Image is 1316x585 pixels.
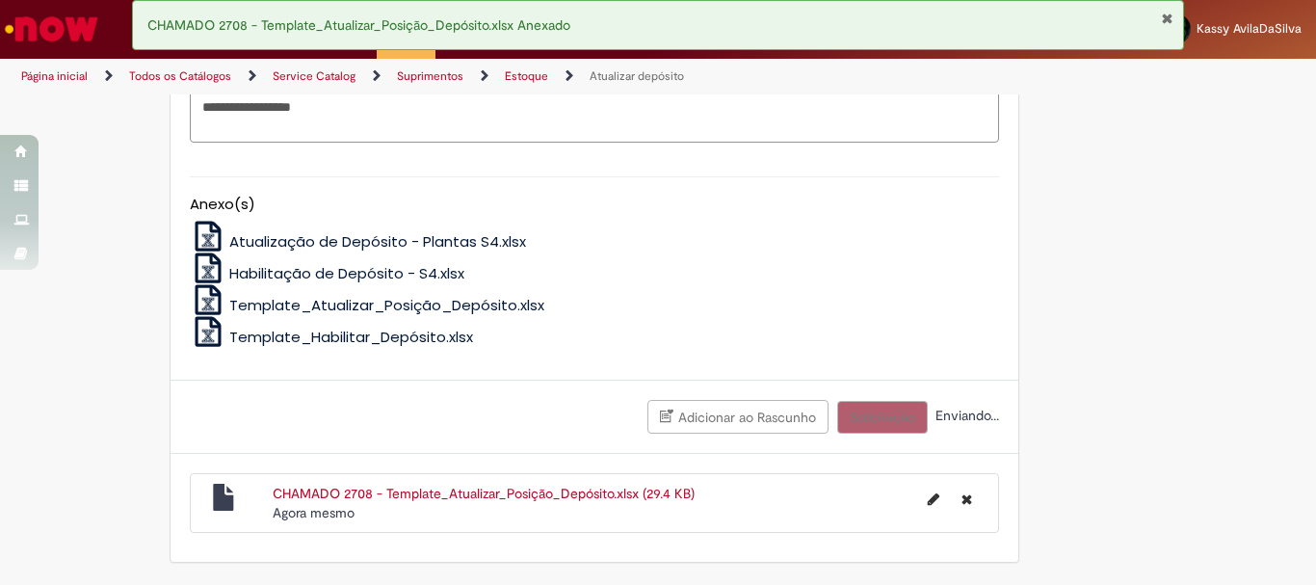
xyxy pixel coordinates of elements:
[273,485,695,502] a: CHAMADO 2708 - Template_Atualizar_Posição_Depósito.xlsx (29.4 KB)
[397,68,463,84] a: Suprimentos
[2,10,101,48] img: ServiceNow
[190,91,999,143] textarea: Descrição
[21,68,88,84] a: Página inicial
[916,484,951,515] button: Editar nome de arquivo CHAMADO 2708 - Template_Atualizar_Posição_Depósito.xlsx
[950,484,984,515] button: Excluir CHAMADO 2708 - Template_Atualizar_Posição_Depósito.xlsx
[14,59,863,94] ul: Trilhas de página
[190,231,527,252] a: Atualização de Depósito - Plantas S4.xlsx
[932,407,999,424] span: Enviando...
[190,327,474,347] a: Template_Habilitar_Depósito.xlsx
[229,327,473,347] span: Template_Habilitar_Depósito.xlsx
[505,68,548,84] a: Estoque
[229,295,544,315] span: Template_Atualizar_Posição_Depósito.xlsx
[129,68,231,84] a: Todos os Catálogos
[190,263,465,283] a: Habilitação de Depósito - S4.xlsx
[190,295,545,315] a: Template_Atualizar_Posição_Depósito.xlsx
[147,16,570,34] span: CHAMADO 2708 - Template_Atualizar_Posição_Depósito.xlsx Anexado
[273,504,355,521] span: Agora mesmo
[590,68,684,84] a: Atualizar depósito
[1161,11,1173,26] button: Fechar Notificação
[229,263,464,283] span: Habilitação de Depósito - S4.xlsx
[273,504,355,521] time: 27/08/2025 14:54:09
[273,68,355,84] a: Service Catalog
[1197,20,1302,37] span: Kassy AvilaDaSilva
[190,197,999,213] h5: Anexo(s)
[229,231,526,252] span: Atualização de Depósito - Plantas S4.xlsx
